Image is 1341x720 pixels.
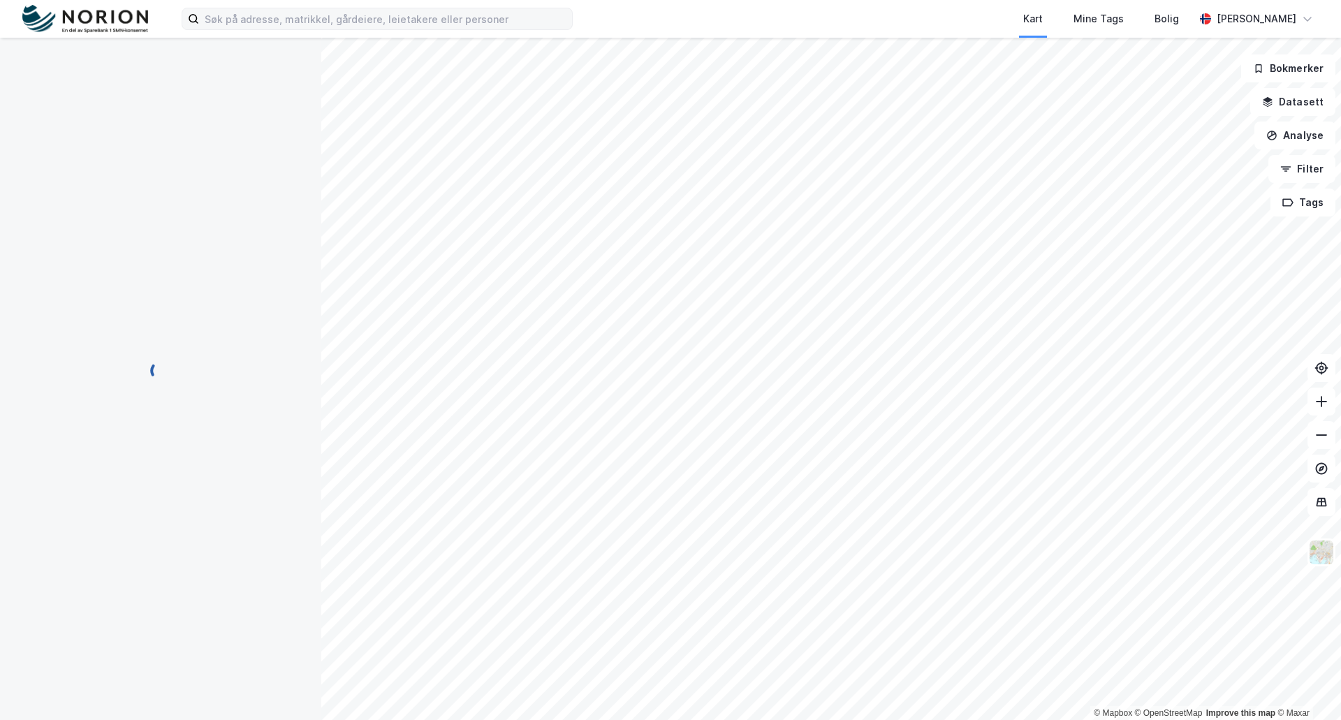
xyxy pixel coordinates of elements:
div: [PERSON_NAME] [1217,10,1296,27]
div: Bolig [1155,10,1179,27]
div: Kart [1023,10,1043,27]
img: Z [1308,539,1335,566]
div: Mine Tags [1073,10,1124,27]
a: Mapbox [1094,708,1132,718]
img: spinner.a6d8c91a73a9ac5275cf975e30b51cfb.svg [149,360,172,382]
img: norion-logo.80e7a08dc31c2e691866.png [22,5,148,34]
a: Improve this map [1206,708,1275,718]
button: Datasett [1250,88,1335,116]
button: Filter [1268,155,1335,183]
iframe: Chat Widget [1271,653,1341,720]
a: OpenStreetMap [1135,708,1203,718]
input: Søk på adresse, matrikkel, gårdeiere, leietakere eller personer [199,8,572,29]
button: Tags [1270,189,1335,216]
button: Bokmerker [1241,54,1335,82]
button: Analyse [1254,122,1335,149]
